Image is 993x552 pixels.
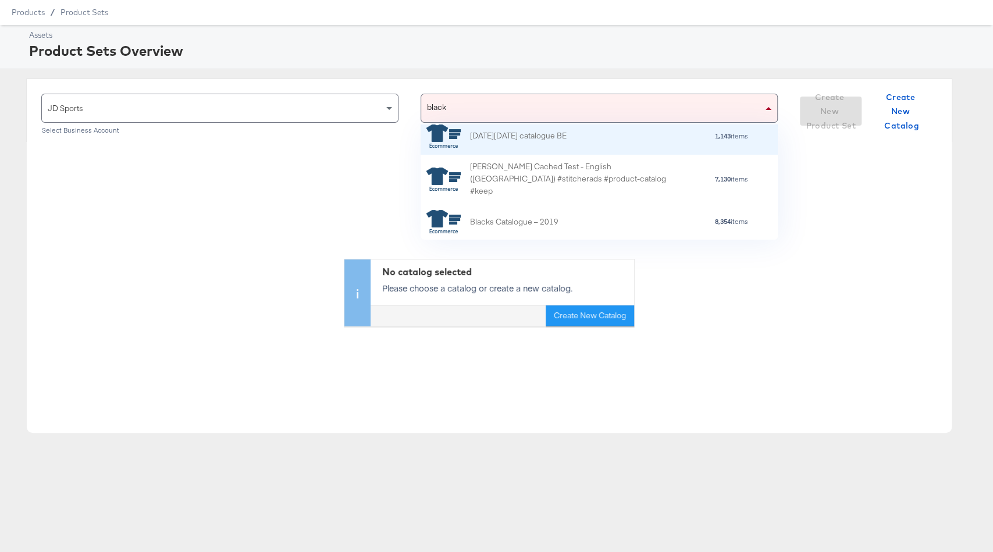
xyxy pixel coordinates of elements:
div: grid [421,124,778,241]
div: Assets [29,30,978,41]
div: items [674,175,749,183]
div: items [558,218,749,226]
div: [PERSON_NAME] Cached Test - English ([GEOGRAPHIC_DATA]) #stitcherads #product-catalog #keep [470,161,674,197]
p: Please choose a catalog or create a new catalog. [382,283,628,294]
div: No catalog selected [382,265,628,279]
strong: 7,130 [715,174,731,183]
div: Product Sets Overview [29,41,978,60]
strong: 8,354 [715,218,731,226]
span: Products [12,8,45,17]
div: [DATE][DATE] catalogue BE [470,130,567,143]
button: Create New Catalog [871,97,933,126]
span: Create New Catalog [875,90,928,133]
button: Create New Catalog [546,306,634,327]
a: Product Sets [60,8,108,17]
div: Select Business Account [41,126,398,134]
strong: 1,143 [715,131,731,140]
div: items [567,132,749,140]
span: JD Sports [48,103,83,113]
div: Blacks Catalogue – 2019 [470,216,558,228]
span: / [45,8,60,17]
